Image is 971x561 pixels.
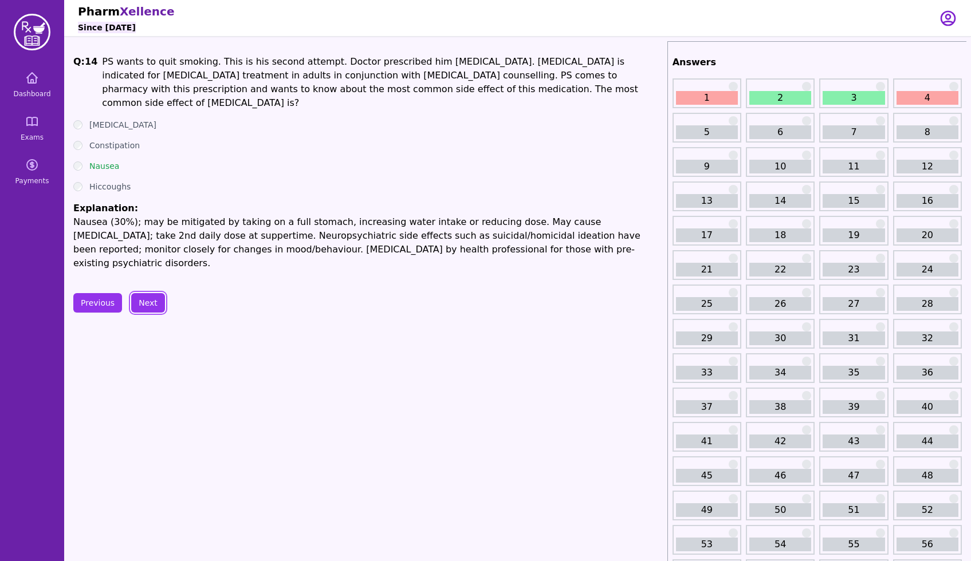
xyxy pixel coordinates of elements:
[5,151,60,192] a: Payments
[749,434,811,448] a: 42
[749,263,811,276] a: 22
[676,538,738,551] a: 53
[897,194,958,208] a: 16
[13,89,50,98] span: Dashboard
[73,55,97,110] h1: Q: 14
[749,538,811,551] a: 54
[676,91,738,105] a: 1
[749,297,811,311] a: 26
[897,228,958,242] a: 20
[897,160,958,173] a: 12
[897,331,958,345] a: 32
[823,194,884,208] a: 15
[78,5,120,18] span: Pharm
[676,434,738,448] a: 41
[5,64,60,105] a: Dashboard
[21,133,44,142] span: Exams
[749,366,811,380] a: 34
[897,469,958,483] a: 48
[676,194,738,208] a: 13
[78,22,136,33] h6: Since [DATE]
[823,366,884,380] a: 35
[823,400,884,414] a: 39
[823,469,884,483] a: 47
[897,263,958,276] a: 24
[676,469,738,483] a: 45
[676,400,738,414] a: 37
[897,125,958,139] a: 8
[676,366,738,380] a: 33
[897,91,958,105] a: 4
[749,194,811,208] a: 14
[823,331,884,345] a: 31
[749,125,811,139] a: 6
[102,55,662,110] p: PS wants to quit smoking. This is his second attempt. Doctor prescribed him [MEDICAL_DATA]. [MEDI...
[749,400,811,414] a: 38
[14,14,50,50] img: PharmXellence Logo
[897,538,958,551] a: 56
[897,503,958,517] a: 52
[73,215,663,270] p: Nausea (30%); may be mitigated by taking on a full stomach, increasing water intake or reducing d...
[676,503,738,517] a: 49
[823,538,884,551] a: 55
[73,203,138,214] span: Explanation:
[823,263,884,276] a: 23
[897,297,958,311] a: 28
[823,91,884,105] a: 3
[823,434,884,448] a: 43
[15,176,49,185] span: Payments
[823,503,884,517] a: 51
[73,293,122,313] button: Previous
[749,503,811,517] a: 50
[897,400,958,414] a: 40
[823,297,884,311] a: 27
[823,160,884,173] a: 11
[676,297,738,311] a: 25
[676,125,738,139] a: 5
[749,228,811,242] a: 18
[89,140,140,151] label: Constipation
[823,125,884,139] a: 7
[823,228,884,242] a: 19
[676,228,738,242] a: 17
[749,331,811,345] a: 30
[749,469,811,483] a: 46
[131,293,165,313] button: Next
[897,434,958,448] a: 44
[897,366,958,380] a: 36
[89,181,131,192] label: Hiccoughs
[673,56,962,69] h2: Answers
[120,5,174,18] span: Xellence
[676,160,738,173] a: 9
[89,119,156,131] label: [MEDICAL_DATA]
[676,263,738,276] a: 21
[749,91,811,105] a: 2
[89,160,119,172] label: Nausea
[676,331,738,345] a: 29
[749,160,811,173] a: 10
[5,108,60,149] a: Exams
